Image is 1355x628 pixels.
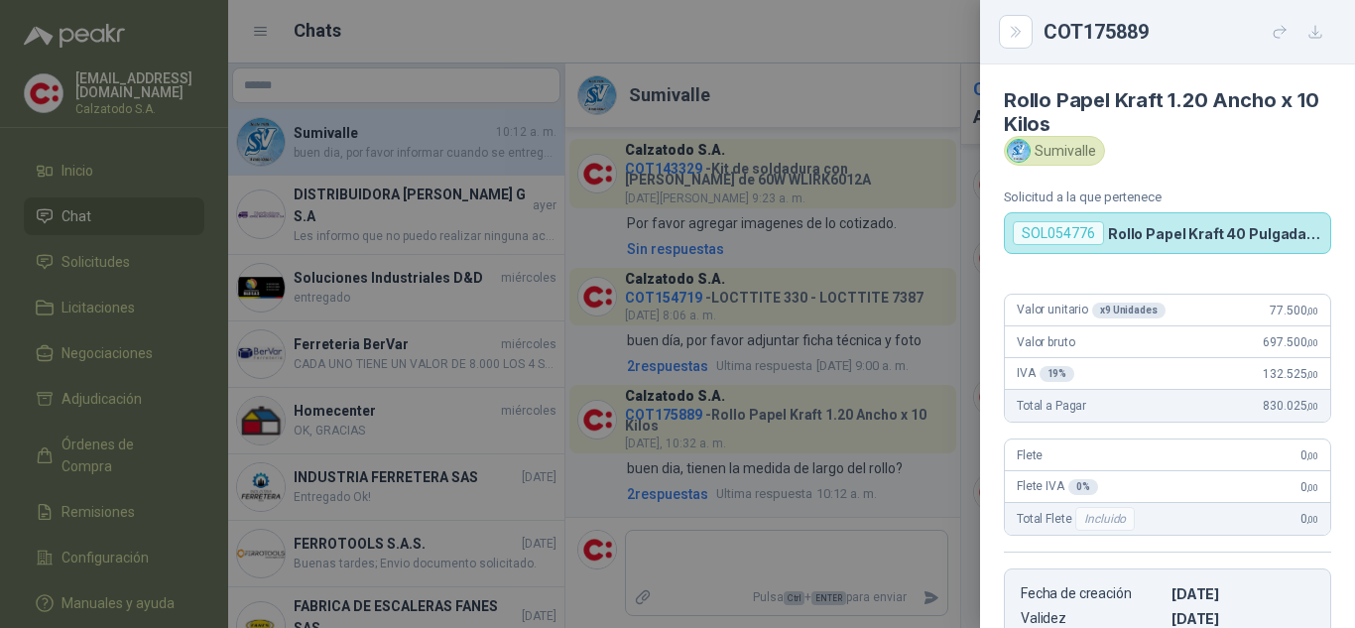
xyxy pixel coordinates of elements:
[1004,88,1331,136] h4: Rollo Papel Kraft 1.20 Ancho x 10 Kilos
[1068,479,1098,495] div: 0 %
[1171,610,1314,627] p: [DATE]
[1306,369,1318,380] span: ,00
[1092,303,1166,318] div: x 9 Unidades
[1300,512,1318,526] span: 0
[1306,514,1318,525] span: ,00
[1004,136,1105,166] div: Sumivalle
[1270,304,1318,317] span: 77.500
[1040,366,1075,382] div: 19 %
[1263,367,1318,381] span: 132.525
[1306,401,1318,412] span: ,00
[1017,399,1086,413] span: Total a Pagar
[1021,610,1164,627] p: Validez
[1171,585,1314,602] p: [DATE]
[1008,140,1030,162] img: Company Logo
[1306,337,1318,348] span: ,00
[1013,221,1104,245] div: SOL054776
[1004,189,1331,204] p: Solicitud a la que pertenece
[1017,507,1139,531] span: Total Flete
[1300,480,1318,494] span: 0
[1017,479,1098,495] span: Flete IVA
[1306,482,1318,493] span: ,00
[1108,225,1322,242] p: Rollo Papel Kraft 40 Pulgadas (101 Cm) X 150 Mts 60 Gr
[1004,20,1028,44] button: Close
[1263,399,1318,413] span: 830.025
[1017,448,1043,462] span: Flete
[1021,585,1164,602] p: Fecha de creación
[1017,303,1166,318] span: Valor unitario
[1017,366,1074,382] span: IVA
[1017,335,1074,349] span: Valor bruto
[1075,507,1135,531] div: Incluido
[1263,335,1318,349] span: 697.500
[1044,16,1331,48] div: COT175889
[1306,450,1318,461] span: ,00
[1300,448,1318,462] span: 0
[1306,306,1318,316] span: ,00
